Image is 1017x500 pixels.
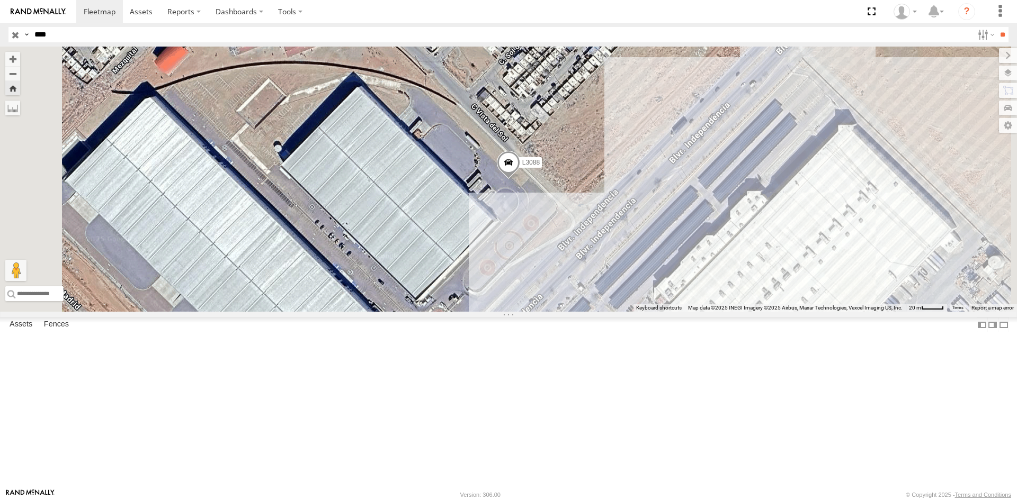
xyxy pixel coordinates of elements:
div: Roberto Garcia [890,4,921,20]
a: Visit our Website [6,489,55,500]
label: Fences [39,317,74,332]
button: Keyboard shortcuts [636,304,682,312]
label: Measure [5,101,20,115]
div: Version: 306.00 [460,492,501,498]
label: Hide Summary Table [998,317,1009,332]
label: Search Filter Options [974,27,996,42]
button: Drag Pegman onto the map to open Street View [5,260,26,281]
label: Assets [4,317,38,332]
label: Dock Summary Table to the Right [987,317,998,332]
span: 20 m [909,305,921,311]
label: Dock Summary Table to the Left [977,317,987,332]
img: rand-logo.svg [11,8,66,15]
button: Zoom Home [5,81,20,95]
label: Map Settings [999,118,1017,133]
button: Zoom out [5,66,20,81]
label: Search Query [22,27,31,42]
button: Zoom in [5,52,20,66]
a: Terms and Conditions [955,492,1011,498]
a: Report a map error [971,305,1014,311]
span: L3088 [522,159,540,166]
a: Terms (opens in new tab) [952,306,964,310]
button: Map Scale: 20 m per 39 pixels [906,304,947,312]
span: Map data ©2025 INEGI Imagery ©2025 Airbus, Maxar Technologies, Vexcel Imaging US, Inc. [688,305,903,311]
div: © Copyright 2025 - [906,492,1011,498]
i: ? [958,3,975,20]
